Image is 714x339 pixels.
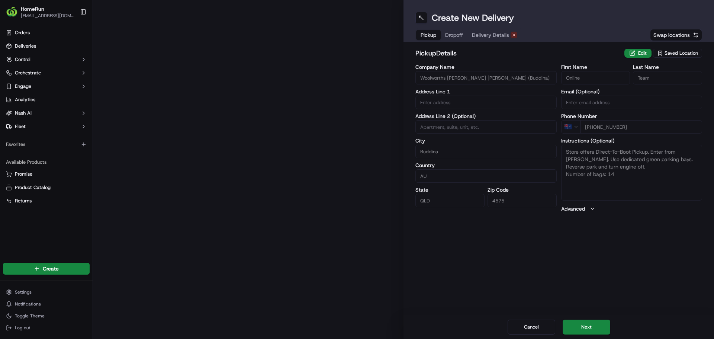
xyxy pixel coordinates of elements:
span: Pickup [421,31,436,39]
button: Nash AI [3,107,90,119]
span: Log out [15,325,30,331]
input: Enter first name [561,71,630,84]
span: Nash AI [15,110,32,116]
span: Notifications [15,301,41,307]
button: Fleet [3,121,90,132]
label: Zip Code [488,187,557,192]
button: Cancel [508,320,555,335]
span: Create [43,265,59,272]
a: Orders [3,27,90,39]
label: First Name [561,64,630,70]
button: Swap locations [650,29,702,41]
button: Control [3,54,90,65]
label: Last Name [633,64,702,70]
button: Engage [3,80,90,92]
span: Returns [15,198,32,204]
button: Advanced [561,205,702,212]
button: HomeRunHomeRun[EMAIL_ADDRESS][DOMAIN_NAME] [3,3,77,21]
a: Analytics [3,94,90,106]
span: Orchestrate [15,70,41,76]
button: Create [3,263,90,275]
input: Enter company name [415,71,557,84]
label: Advanced [561,205,585,212]
span: Saved Location [665,50,698,57]
button: Promise [3,168,90,180]
label: State [415,187,485,192]
span: Settings [15,289,32,295]
button: Saved Location [653,48,702,58]
button: HomeRun [21,5,44,13]
input: Enter address [415,96,557,109]
button: Edit [624,49,652,58]
span: Toggle Theme [15,313,45,319]
button: Log out [3,323,90,333]
button: Orchestrate [3,67,90,79]
img: HomeRun [6,6,18,18]
input: Enter city [415,145,557,158]
span: Control [15,56,30,63]
input: Enter zip code [488,194,557,207]
a: Product Catalog [6,184,87,191]
a: Deliveries [3,40,90,52]
span: Engage [15,83,31,90]
input: Enter email address [561,96,702,109]
label: Phone Number [561,113,702,119]
button: Next [563,320,610,335]
span: Promise [15,171,32,178]
h2: pickup Details [415,48,620,58]
span: Analytics [15,96,35,103]
span: Deliveries [15,43,36,49]
textarea: Store offers Direct-To-Boot Pickup. Enter from [PERSON_NAME]. Use dedicated green parking bays. R... [561,145,702,201]
input: Enter phone number [580,120,702,134]
label: Address Line 2 (Optional) [415,113,557,119]
button: [EMAIL_ADDRESS][DOMAIN_NAME] [21,13,74,19]
span: Dropoff [445,31,463,39]
a: Returns [6,198,87,204]
label: Instructions (Optional) [561,138,702,143]
span: Fleet [15,123,26,130]
span: Orders [15,29,30,36]
label: Address Line 1 [415,89,557,94]
button: Product Catalog [3,182,90,194]
span: Delivery Details [472,31,509,39]
div: Favorites [3,138,90,150]
button: Returns [3,195,90,207]
span: Swap locations [653,31,690,39]
label: Email (Optional) [561,89,702,94]
button: Toggle Theme [3,311,90,321]
span: Product Catalog [15,184,51,191]
input: Enter state [415,194,485,207]
label: Country [415,163,557,168]
div: Available Products [3,156,90,168]
button: Notifications [3,299,90,309]
h1: Create New Delivery [432,12,514,24]
input: Apartment, suite, unit, etc. [415,120,557,134]
a: Promise [6,171,87,178]
label: City [415,138,557,143]
input: Enter last name [633,71,702,84]
button: Settings [3,287,90,297]
label: Company Name [415,64,557,70]
input: Enter country [415,169,557,183]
